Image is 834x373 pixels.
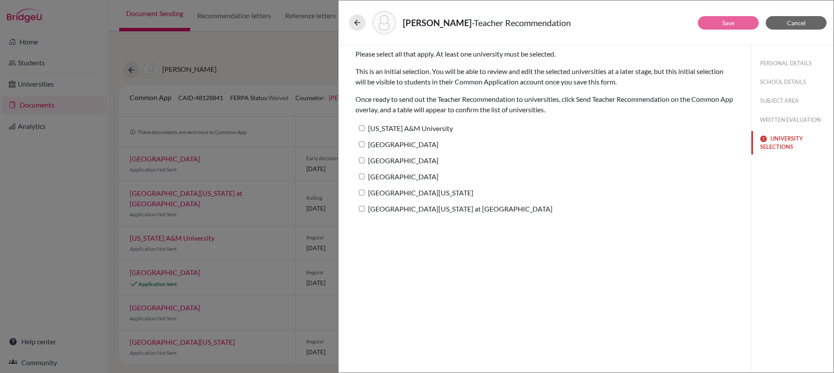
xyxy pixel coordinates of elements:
img: error-544570611efd0a2d1de9.svg [760,135,767,142]
input: [GEOGRAPHIC_DATA] [359,158,365,163]
button: SCHOOL DETAILS [751,74,834,90]
label: [GEOGRAPHIC_DATA][US_STATE] [355,186,473,199]
input: [GEOGRAPHIC_DATA] [359,174,365,179]
button: SUBJECT AREA [751,93,834,108]
input: [GEOGRAPHIC_DATA][US_STATE] [359,190,365,195]
label: [US_STATE] A&M University [355,122,453,134]
label: [GEOGRAPHIC_DATA] [355,138,439,151]
label: [GEOGRAPHIC_DATA] [355,154,439,167]
p: Please select all that apply. At least one university must be selected. [355,49,734,59]
p: Once ready to send out the Teacher Recommendation to universities, click Send Teacher Recommendat... [355,94,734,115]
strong: [PERSON_NAME] [403,17,472,28]
input: [GEOGRAPHIC_DATA][US_STATE] at [GEOGRAPHIC_DATA] [359,206,365,212]
label: [GEOGRAPHIC_DATA] [355,170,439,183]
input: [US_STATE] A&M University [359,125,365,131]
span: - Teacher Recommendation [472,17,571,28]
button: PERSONAL DETAILS [751,56,834,71]
button: WRITTEN EVALUATION [751,112,834,128]
button: UNIVERSITY SELECTIONS [751,131,834,155]
label: [GEOGRAPHIC_DATA][US_STATE] at [GEOGRAPHIC_DATA] [355,202,553,215]
input: [GEOGRAPHIC_DATA] [359,141,365,147]
p: This is an initial selection. You will be able to review and edit the selected universities at a ... [355,66,734,87]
